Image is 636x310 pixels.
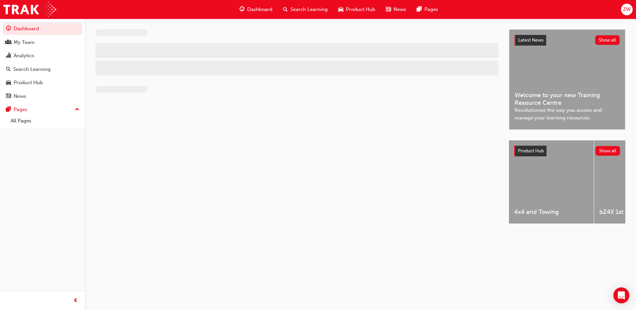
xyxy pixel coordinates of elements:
[623,6,631,13] span: ZW
[6,40,11,46] span: people-icon
[338,5,343,14] span: car-icon
[3,63,82,76] a: Search Learning
[411,3,443,16] a: pages-iconPages
[6,93,11,99] span: news-icon
[6,67,11,73] span: search-icon
[75,105,79,114] span: up-icon
[14,39,35,46] div: My Team
[6,107,11,113] span: pages-icon
[509,29,625,130] a: Latest NewsShow allWelcome to your new Training Resource CentreRevolutionise the way you access a...
[239,5,244,14] span: guage-icon
[3,103,82,116] button: Pages
[3,2,56,17] img: Trak
[3,50,82,62] a: Analytics
[3,77,82,89] a: Product Hub
[14,106,27,113] div: Pages
[515,106,620,121] span: Revolutionise the way you access and manage your learning resources.
[6,80,11,86] span: car-icon
[3,23,82,35] a: Dashboard
[14,92,26,100] div: News
[73,297,78,305] span: prev-icon
[515,91,620,106] span: Welcome to your new Training Resource Centre
[13,66,51,73] div: Search Learning
[3,36,82,49] a: My Team
[14,79,43,86] div: Product Hub
[518,37,544,43] span: Latest News
[8,116,82,126] a: All Pages
[417,5,422,14] span: pages-icon
[346,6,375,13] span: Product Hub
[386,5,391,14] span: news-icon
[283,5,288,14] span: search-icon
[394,6,406,13] span: News
[595,35,620,45] button: Show all
[278,3,333,16] a: search-iconSearch Learning
[14,52,34,60] div: Analytics
[3,90,82,102] a: News
[424,6,438,13] span: Pages
[613,287,629,303] div: Open Intercom Messenger
[381,3,411,16] a: news-iconNews
[290,6,328,13] span: Search Learning
[247,6,272,13] span: Dashboard
[595,146,620,156] button: Show all
[514,208,588,216] span: 4x4 and Towing
[333,3,381,16] a: car-iconProduct Hub
[6,26,11,32] span: guage-icon
[621,4,633,15] button: ZW
[509,140,594,224] a: 4x4 and Towing
[514,146,620,156] a: Product HubShow all
[518,148,544,154] span: Product Hub
[6,53,11,59] span: chart-icon
[515,35,620,46] a: Latest NewsShow all
[234,3,278,16] a: guage-iconDashboard
[3,21,82,103] button: DashboardMy TeamAnalyticsSearch LearningProduct HubNews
